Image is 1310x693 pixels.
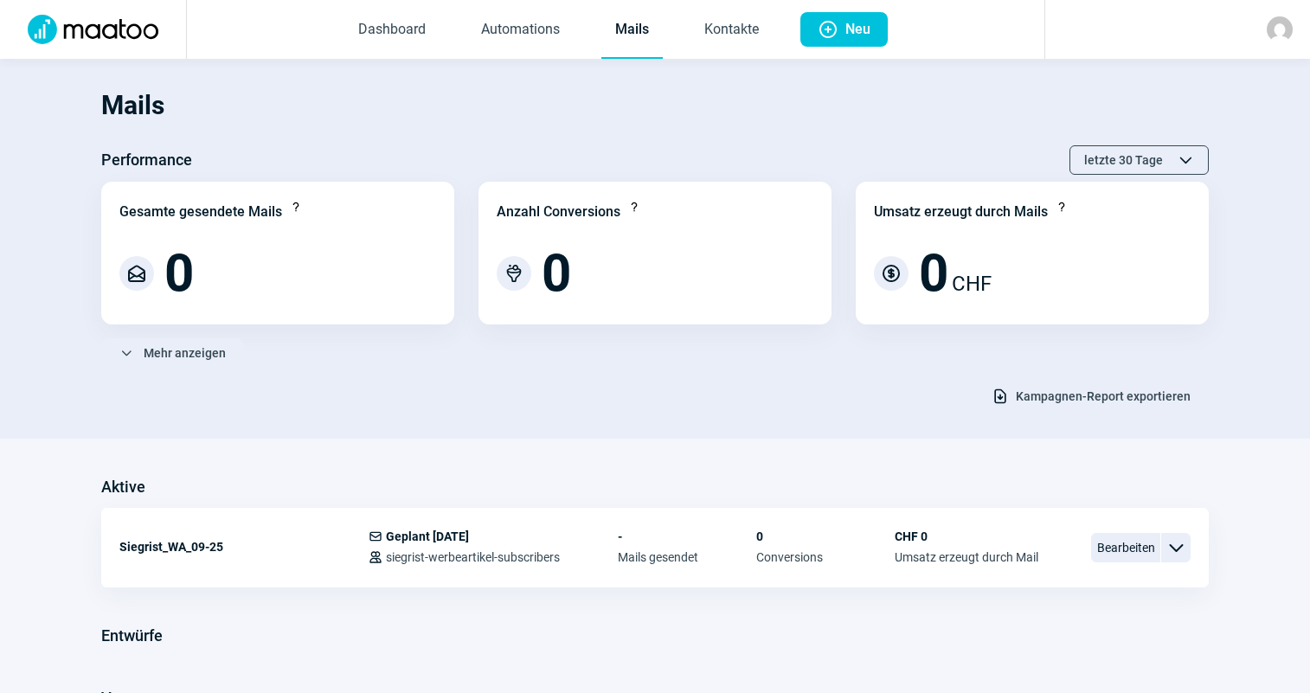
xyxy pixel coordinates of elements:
span: 0 [756,529,895,543]
span: Geplant [DATE] [386,529,469,543]
div: Umsatz erzeugt durch Mails [874,202,1048,222]
div: Anzahl Conversions [497,202,620,222]
span: Mehr anzeigen [144,339,226,367]
span: Bearbeiten [1091,533,1160,562]
span: Neu [845,12,870,47]
a: Automations [467,2,574,59]
h3: Entwürfe [101,622,163,650]
span: letzte 30 Tage [1084,146,1163,174]
a: Mails [601,2,663,59]
span: Kampagnen-Report exportieren [1016,382,1191,410]
button: Neu [800,12,888,47]
span: 0 [919,247,948,299]
span: Conversions [756,550,895,564]
div: Gesamte gesendete Mails [119,202,282,222]
span: Mails gesendet [618,550,756,564]
span: CHF 0 [895,529,1038,543]
button: Kampagnen-Report exportieren [973,382,1209,411]
h3: Aktive [101,473,145,501]
h3: Performance [101,146,192,174]
span: Umsatz erzeugt durch Mail [895,550,1038,564]
a: Dashboard [344,2,440,59]
img: avatar [1267,16,1293,42]
button: Mehr anzeigen [101,338,244,368]
span: - [618,529,756,543]
img: Logo [17,15,169,44]
span: siegrist-werbeartikel-subscribers [386,550,560,564]
span: 0 [542,247,571,299]
span: 0 [164,247,194,299]
div: Siegrist_WA_09-25 [119,529,369,564]
h1: Mails [101,76,1209,135]
span: CHF [952,268,992,299]
a: Kontakte [690,2,773,59]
